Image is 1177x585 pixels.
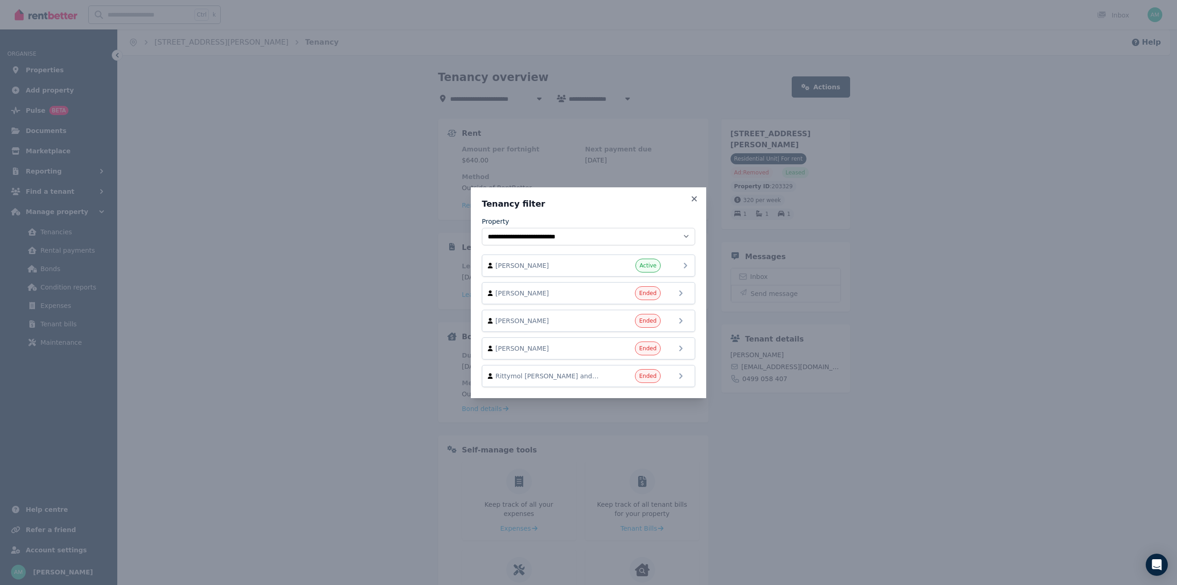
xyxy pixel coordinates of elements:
span: Rittymol [PERSON_NAME] and [PERSON_NAME] [496,371,600,381]
span: [PERSON_NAME] [496,316,600,325]
a: [PERSON_NAME]Active [482,255,695,277]
span: Ended [639,317,657,324]
a: [PERSON_NAME]Ended [482,310,695,332]
h3: Tenancy filter [482,198,695,209]
a: [PERSON_NAME]Ended [482,337,695,359]
a: [PERSON_NAME]Ended [482,282,695,304]
span: [PERSON_NAME] [496,289,600,298]
span: [PERSON_NAME] [496,344,600,353]
span: Ended [639,345,657,352]
label: Property [482,217,509,226]
span: Ended [639,290,657,297]
span: [PERSON_NAME] [496,261,600,270]
span: Ended [639,372,657,380]
a: Rittymol [PERSON_NAME] and [PERSON_NAME]Ended [482,365,695,387]
div: Open Intercom Messenger [1146,554,1168,576]
span: Active [640,262,657,269]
